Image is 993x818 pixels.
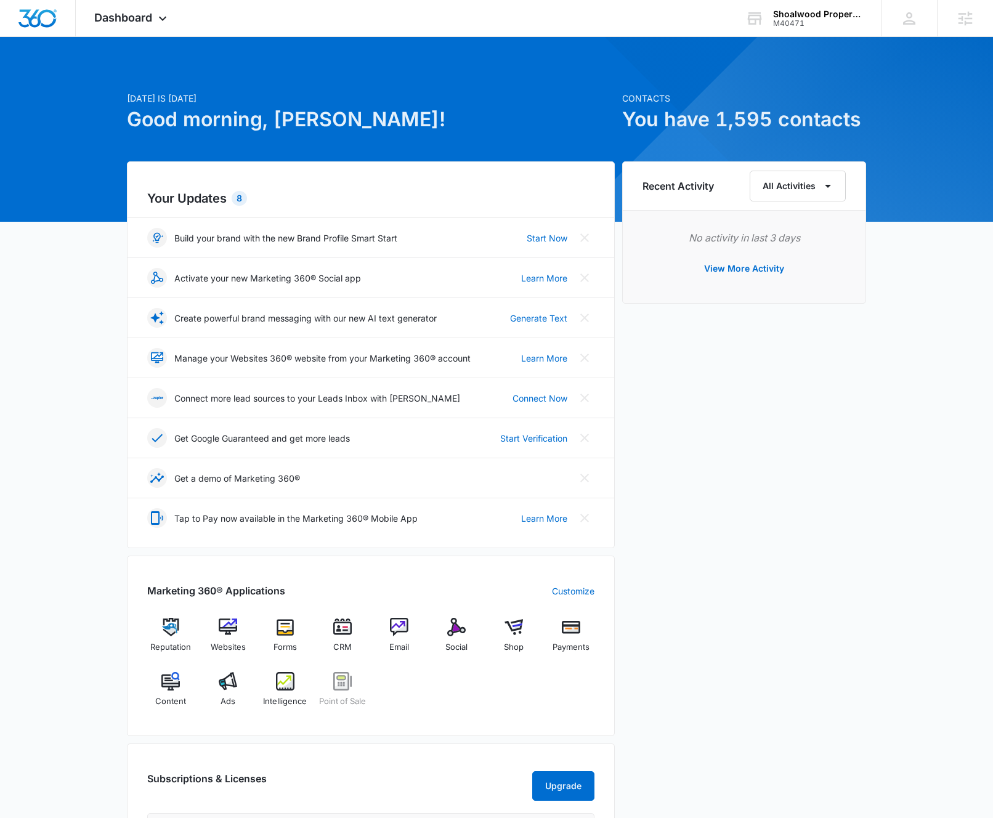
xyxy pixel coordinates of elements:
a: Social [433,618,480,662]
a: CRM [318,618,366,662]
a: Point of Sale [318,672,366,716]
span: Email [389,641,409,654]
div: account name [773,9,863,19]
p: Contacts [622,92,866,105]
a: Ads [205,672,252,716]
a: Content [147,672,195,716]
span: Websites [211,641,246,654]
a: Forms [262,618,309,662]
span: Ads [221,695,235,708]
button: Close [575,228,594,248]
a: Payments [547,618,594,662]
a: Shop [490,618,538,662]
p: Activate your new Marketing 360® Social app [174,272,361,285]
button: Close [575,428,594,448]
span: Social [445,641,468,654]
a: Generate Text [510,312,567,325]
button: All Activities [750,171,846,201]
button: Close [575,348,594,368]
h2: Your Updates [147,189,594,208]
a: Start Now [527,232,567,245]
h6: Recent Activity [642,179,714,193]
h1: You have 1,595 contacts [622,105,866,134]
span: Dashboard [94,11,152,24]
a: Learn More [521,352,567,365]
h2: Marketing 360® Applications [147,583,285,598]
h2: Subscriptions & Licenses [147,771,267,796]
a: Customize [552,585,594,597]
span: Content [155,695,186,708]
p: Get a demo of Marketing 360® [174,472,300,485]
button: View More Activity [692,254,796,283]
p: Tap to Pay now available in the Marketing 360® Mobile App [174,512,418,525]
a: Connect Now [513,392,567,405]
span: Payments [553,641,590,654]
button: Close [575,268,594,288]
p: [DATE] is [DATE] [127,92,615,105]
span: Intelligence [263,695,307,708]
p: Connect more lead sources to your Leads Inbox with [PERSON_NAME] [174,392,460,405]
div: 8 [232,191,247,206]
a: Intelligence [262,672,309,716]
div: account id [773,19,863,28]
a: Learn More [521,272,567,285]
a: Start Verification [500,432,567,445]
a: Learn More [521,512,567,525]
button: Close [575,508,594,528]
span: CRM [333,641,352,654]
span: Point of Sale [319,695,366,708]
button: Close [575,388,594,408]
button: Close [575,468,594,488]
button: Close [575,308,594,328]
button: Upgrade [532,771,594,801]
span: Reputation [150,641,191,654]
h1: Good morning, [PERSON_NAME]! [127,105,615,134]
p: Build your brand with the new Brand Profile Smart Start [174,232,397,245]
a: Email [376,618,423,662]
p: Manage your Websites 360® website from your Marketing 360® account [174,352,471,365]
p: Create powerful brand messaging with our new AI text generator [174,312,437,325]
a: Reputation [147,618,195,662]
a: Websites [205,618,252,662]
p: Get Google Guaranteed and get more leads [174,432,350,445]
p: No activity in last 3 days [642,230,846,245]
span: Shop [504,641,524,654]
span: Forms [274,641,297,654]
